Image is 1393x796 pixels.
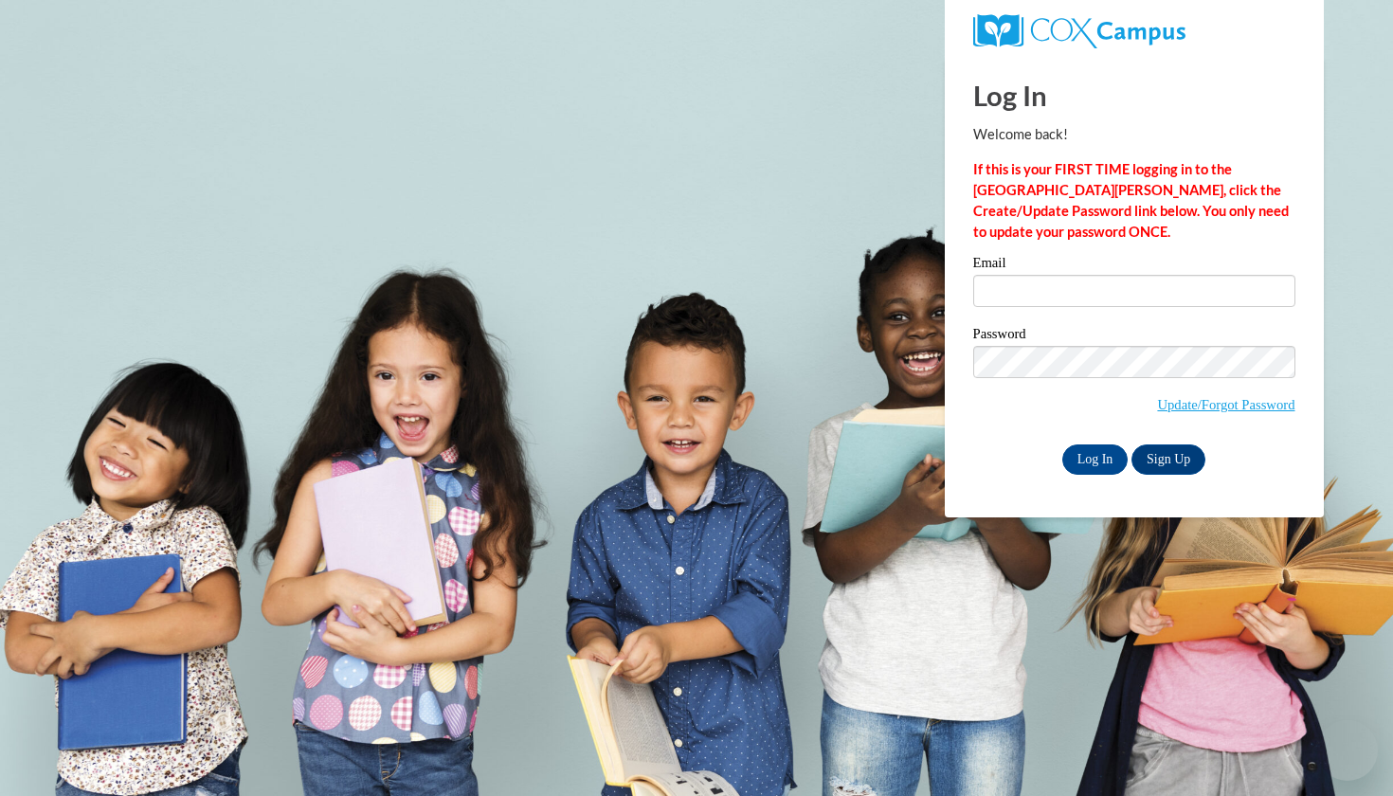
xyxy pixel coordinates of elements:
a: Sign Up [1131,444,1205,475]
label: Email [973,256,1295,275]
strong: If this is your FIRST TIME logging in to the [GEOGRAPHIC_DATA][PERSON_NAME], click the Create/Upd... [973,161,1289,240]
iframe: Button to launch messaging window [1317,720,1378,781]
a: COX Campus [973,14,1295,48]
h1: Log In [973,76,1295,115]
p: Welcome back! [973,124,1295,145]
a: Update/Forgot Password [1157,397,1294,412]
img: COX Campus [973,14,1185,48]
label: Password [973,327,1295,346]
input: Log In [1062,444,1129,475]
